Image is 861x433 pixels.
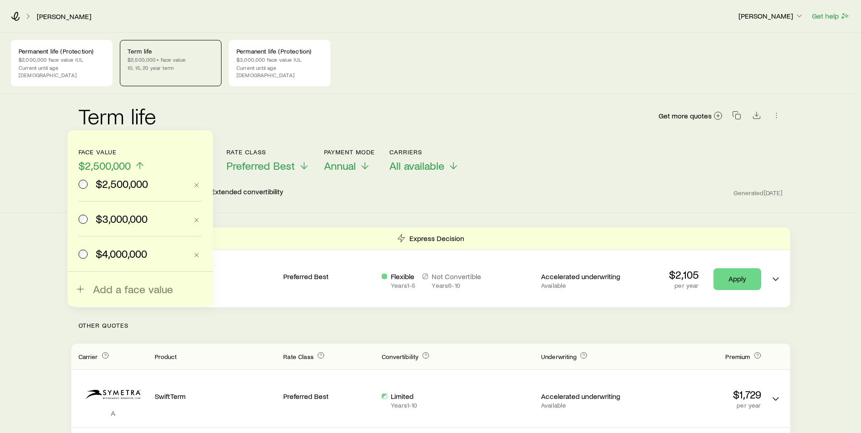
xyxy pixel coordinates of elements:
span: Carrier [79,353,98,360]
p: $2,500,000+ face value [128,56,214,63]
a: Get more quotes [658,111,723,121]
a: Apply [713,268,761,290]
p: $3,000,000 face value IUL [236,56,323,63]
p: 10, 15, 20 year term [128,64,214,71]
span: [DATE] [764,189,783,197]
p: Permanent life (Protection) [236,48,323,55]
p: [PERSON_NAME] [738,11,804,20]
span: All available [389,159,444,172]
p: Current until age [DEMOGRAPHIC_DATA] [19,64,105,79]
p: Accelerated underwriting [541,272,632,281]
div: Term quotes [71,227,790,307]
p: $2,000,000 face value IUL [19,56,105,63]
p: $2,105 [669,268,699,281]
span: Product [155,353,177,360]
button: Payment ModeAnnual [324,148,375,172]
h2: Term life [79,105,157,127]
p: Years 6 - 10 [432,282,481,289]
button: CarriersAll available [389,148,459,172]
p: $1,729 [640,388,761,401]
button: Get help [812,11,850,21]
p: Carriers [389,148,459,156]
p: Value Plus Term [155,272,276,281]
p: Payment Mode [324,148,375,156]
span: Preferred Best [226,159,295,172]
p: Current until age [DEMOGRAPHIC_DATA] [236,64,323,79]
span: $2,500,000 [79,159,131,172]
p: Preferred Best [283,272,374,281]
a: Permanent life (Protection)$3,000,000 face value IULCurrent until age [DEMOGRAPHIC_DATA] [229,40,330,86]
button: Face value$2,500,000 [79,148,145,172]
button: [PERSON_NAME] [738,11,804,22]
p: Face value [79,148,145,156]
span: Generated [733,189,782,197]
p: Accelerated underwriting [541,392,632,401]
span: Rate Class [283,353,314,360]
p: Years 1 - 10 [391,402,417,409]
p: per year [669,282,699,289]
p: Years 1 - 5 [391,282,415,289]
p: Express Decision [409,234,464,243]
p: Permanent life (Protection) [19,48,105,55]
p: Flexible [391,272,415,281]
a: Term life$2,500,000+ face value10, 15, 20 year term [120,40,221,86]
p: Not Convertible [432,272,481,281]
span: Get more quotes [659,112,712,119]
a: Download CSV [750,113,763,121]
span: Underwriting [541,353,576,360]
p: Preferred Best [283,392,374,401]
p: Limited [391,392,417,401]
a: Permanent life (Protection)$2,000,000 face value IULCurrent until age [DEMOGRAPHIC_DATA] [11,40,113,86]
p: Extended convertibility [211,187,283,198]
p: Available [541,282,632,289]
span: Annual [324,159,356,172]
p: Available [541,402,632,409]
span: Premium [725,353,750,360]
p: SwiftTerm [155,392,276,401]
p: Rate Class [226,148,310,156]
p: Other Quotes [71,307,790,344]
span: Convertibility [382,353,418,360]
p: Term life [128,48,214,55]
a: [PERSON_NAME] [36,12,92,21]
button: Rate ClassPreferred Best [226,148,310,172]
p: A [79,408,148,418]
p: per year [640,402,761,409]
